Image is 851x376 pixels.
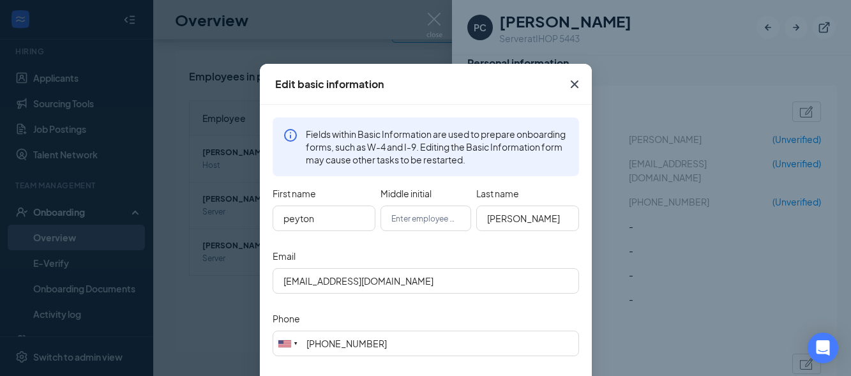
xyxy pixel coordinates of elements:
button: Close [557,64,592,105]
input: (201) 555-0123 [273,331,579,356]
input: Enter employee last name [476,206,578,231]
input: Enter employee first name [273,206,375,231]
label: Email [273,249,296,263]
span: Middle initial [380,186,432,200]
svg: Cross [567,77,582,92]
input: Email [273,268,579,294]
span: First name [273,186,316,200]
svg: Info [283,128,298,143]
input: Enter employee middle initial [380,206,471,231]
span: Last name [476,186,518,200]
div: United States: +1 [273,331,303,356]
span: Fields within Basic Information are used to prepare onboarding forms, such as W-4 and I-9. Editin... [306,128,569,166]
label: Phone [273,312,300,326]
div: Edit basic information [275,77,384,91]
div: Open Intercom Messenger [808,333,838,363]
